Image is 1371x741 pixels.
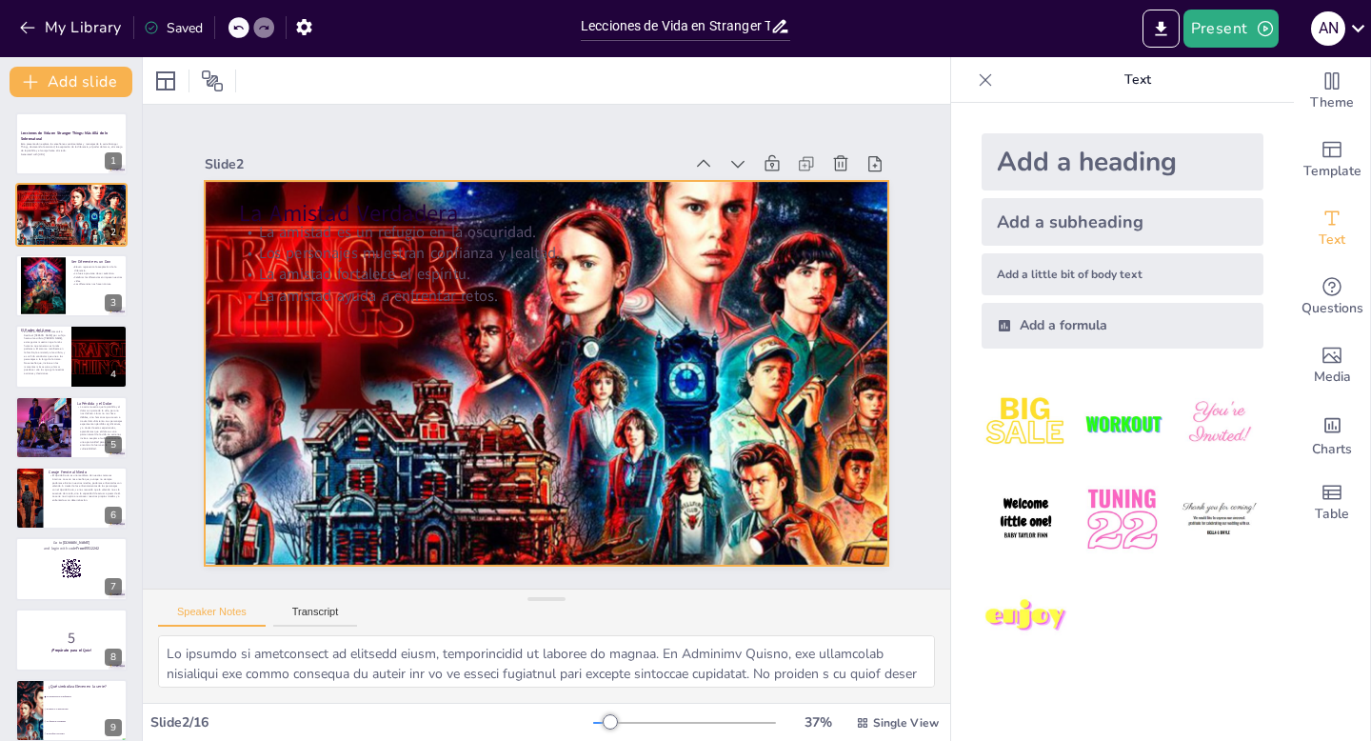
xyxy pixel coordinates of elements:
[15,467,128,530] div: 6
[49,684,122,690] p: ¿Qué simboliza Eleven en la serie?
[982,253,1263,295] div: Add a little bit of body text
[982,379,1070,468] img: 1.jpeg
[201,70,224,92] span: Position
[1294,331,1370,400] div: Add images, graphics, shapes or video
[982,198,1263,246] div: Add a subheading
[21,152,122,156] p: Generated with [URL]
[21,546,122,551] p: and login with code
[1319,230,1345,250] span: Text
[10,67,132,97] button: Add slide
[15,537,128,600] div: 7
[1314,367,1351,388] span: Media
[71,271,122,275] p: La fuerza proviene de ser auténtico.
[205,155,683,173] div: Slide 2
[1078,475,1166,564] img: 5.jpeg
[1183,10,1279,48] button: Present
[1294,126,1370,194] div: Add ready made slides
[239,197,854,230] p: La Amistad Verdadera
[105,294,122,311] div: 3
[71,265,122,271] p: Eleven representa la aceptación de la diferencia.
[21,190,122,193] p: La amistad es un refugio en la oscuridad.
[1175,379,1263,468] img: 3.jpeg
[15,609,128,671] div: 8
[1310,92,1354,113] span: Theme
[239,264,854,285] p: La amistad fortalece el espíritu.
[77,405,122,451] p: La serie muestra que la pérdida y el dolor son parte de la vida, pero no nos definen. Llorar no n...
[15,254,128,317] div: 3
[21,541,122,547] p: Go to
[105,436,122,453] div: 5
[1001,57,1275,103] p: Text
[21,193,122,197] p: Los personajes muestran confianza y lealtad.
[1301,298,1363,319] span: Questions
[105,224,122,241] div: 2
[47,708,127,710] span: El miedo a lo desconocido
[1315,504,1349,525] span: Table
[21,628,122,649] p: 5
[1294,194,1370,263] div: Add text boxes
[1175,475,1263,564] img: 6.jpeg
[21,186,122,191] p: La Amistad Verdadera
[795,713,841,731] div: 37 %
[14,12,129,43] button: My Library
[21,200,122,204] p: La amistad ayuda a enfrentar retos.
[105,507,122,524] div: 6
[105,649,122,666] div: 8
[1078,379,1166,468] img: 2.jpeg
[273,606,358,627] button: Transcript
[47,696,127,698] span: La aceptación de la diferencia
[15,112,128,175] div: 1
[105,152,122,170] div: 1
[239,242,854,263] p: Los personajes muestran confianza y lealtad.
[239,221,854,242] p: La amistad es un refugio en la oscuridad.
[150,66,181,96] div: Layout
[49,474,122,502] p: El Upside Down es una metáfora de nuestros temores internos. La serie nos enseña que, aunque no s...
[239,285,854,306] p: La amistad ayuda a enfrentar retos.
[15,396,128,459] div: 5
[982,572,1070,661] img: 7.jpeg
[21,328,66,333] p: El Poder del Amor
[77,400,122,406] p: La Pérdida y el Dolor
[21,142,122,152] p: Esta presentación explora las enseñanzas sentimentales y mensajes de la serie Stranger Things, de...
[158,635,935,688] textarea: Lo ipsumdo si ametconsect ad elitsedd eiusm, temporincidid ut laboree do magnaa. En Adminimv Quis...
[21,197,122,201] p: La amistad fortalece el espíritu.
[105,366,122,383] div: 4
[105,578,122,595] div: 7
[105,719,122,736] div: 9
[49,470,122,475] p: Coraje Frente al Miedo
[982,303,1263,349] div: Add a formula
[47,732,127,734] span: El sacrificio por amor
[982,475,1070,564] img: 4.jpeg
[158,606,266,627] button: Speaker Notes
[1294,57,1370,126] div: Change the overall theme
[1294,263,1370,331] div: Get real-time input from your audience
[63,541,90,546] strong: [DOMAIN_NAME]
[982,133,1263,190] div: Add a heading
[150,713,593,731] div: Slide 2 / 16
[873,715,939,731] span: Single View
[21,130,109,141] strong: Lecciones de Vida en Stranger Things: Más Allá de lo Sobrenatural
[144,19,203,37] div: Saved
[71,282,122,286] p: Las diferencias nos hacen únicos.
[71,259,122,265] p: Ser Diferente es un Don
[1303,161,1361,182] span: Template
[15,325,128,388] div: 4
[47,720,127,722] span: La fuerza de la amistad
[1311,10,1345,48] button: A N
[1311,11,1345,46] div: A N
[1142,10,1180,48] button: Export to PowerPoint
[15,183,128,246] div: 2
[1312,439,1352,460] span: Charts
[71,275,122,282] p: Celebrar las diferencias enriquece nuestras vidas.
[1294,400,1370,469] div: Add charts and graphs
[21,330,66,375] p: El amor en todas sus formas salva. Desde el [PERSON_NAME] por su hijo hasta el sacrificio [PERSON...
[1294,469,1370,537] div: Add a table
[51,648,90,652] strong: ¡Prepárate para el Quiz!
[581,12,770,40] input: Insert title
